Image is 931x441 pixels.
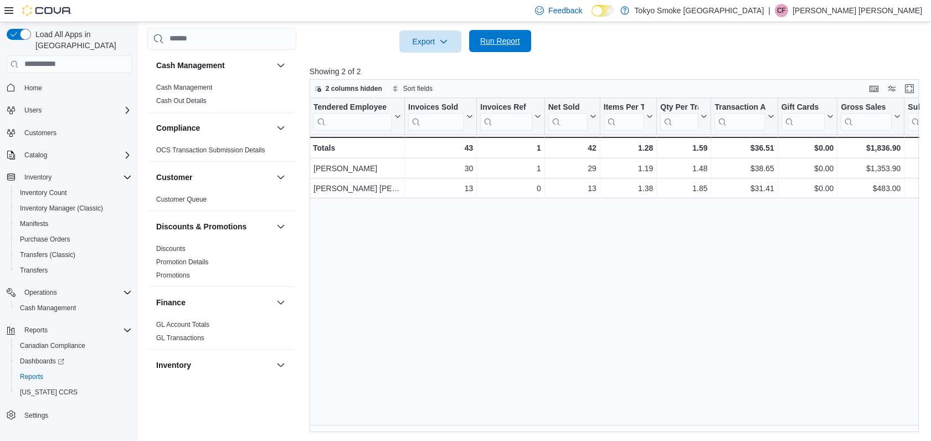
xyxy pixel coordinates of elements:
[16,248,80,261] a: Transfers (Classic)
[24,151,47,160] span: Catalog
[2,407,136,423] button: Settings
[841,141,901,155] div: $1,836.90
[548,5,582,16] span: Feedback
[156,196,207,203] a: Customer Queue
[156,321,209,329] a: GL Account Totals
[20,219,48,228] span: Manifests
[16,202,107,215] a: Inventory Manager (Classic)
[548,141,596,155] div: 42
[156,360,272,371] button: Inventory
[156,122,200,134] h3: Compliance
[20,81,132,95] span: Home
[313,162,401,175] div: [PERSON_NAME]
[147,81,296,112] div: Cash Management
[399,30,461,53] button: Export
[156,271,190,280] span: Promotions
[20,388,78,397] span: [US_STATE] CCRS
[24,129,56,137] span: Customers
[841,102,892,112] div: Gross Sales
[20,126,61,140] a: Customers
[20,324,132,337] span: Reports
[903,82,916,95] button: Enter fullscreen
[24,288,57,297] span: Operations
[591,5,615,17] input: Dark Mode
[469,30,531,52] button: Run Report
[781,182,834,195] div: $0.00
[156,172,272,183] button: Customer
[20,126,132,140] span: Customers
[781,102,825,130] div: Gift Card Sales
[548,162,596,175] div: 29
[660,141,707,155] div: 1.59
[11,232,136,247] button: Purchase Orders
[480,162,541,175] div: 1
[604,182,654,195] div: 1.38
[714,162,774,175] div: $38.65
[20,372,43,381] span: Reports
[11,247,136,263] button: Transfers (Classic)
[16,355,69,368] a: Dashboards
[156,146,265,154] a: OCS Transaction Submission Details
[156,245,186,253] a: Discounts
[408,102,464,130] div: Invoices Sold
[11,216,136,232] button: Manifests
[156,334,204,342] a: GL Transactions
[20,148,132,162] span: Catalog
[20,171,132,184] span: Inventory
[274,296,287,309] button: Finance
[408,162,473,175] div: 30
[147,318,296,349] div: Finance
[156,97,207,105] a: Cash Out Details
[20,235,70,244] span: Purchase Orders
[156,258,209,266] span: Promotion Details
[147,242,296,286] div: Discounts & Promotions
[156,172,192,183] h3: Customer
[11,369,136,384] button: Reports
[11,338,136,353] button: Canadian Compliance
[22,5,72,16] img: Cova
[20,266,48,275] span: Transfers
[20,408,132,422] span: Settings
[20,304,76,312] span: Cash Management
[156,60,272,71] button: Cash Management
[274,121,287,135] button: Compliance
[604,162,654,175] div: 1.19
[16,264,52,277] a: Transfers
[16,339,132,352] span: Canadian Compliance
[2,125,136,141] button: Customers
[793,4,922,17] p: [PERSON_NAME] [PERSON_NAME]
[11,263,136,278] button: Transfers
[11,384,136,400] button: [US_STATE] CCRS
[313,102,392,112] div: Tendered Employee
[274,171,287,184] button: Customer
[16,386,132,399] span: Washington CCRS
[388,82,437,95] button: Sort fields
[156,83,212,92] span: Cash Management
[635,4,764,17] p: Tokyo Smoke [GEOGRAPHIC_DATA]
[16,186,132,199] span: Inventory Count
[16,248,132,261] span: Transfers (Classic)
[16,217,132,230] span: Manifests
[11,185,136,201] button: Inventory Count
[660,102,698,112] div: Qty Per Transaction
[660,182,707,195] div: 1.85
[16,233,75,246] a: Purchase Orders
[603,141,653,155] div: 1.28
[156,297,272,308] button: Finance
[480,182,541,195] div: 0
[16,202,132,215] span: Inventory Manager (Classic)
[2,102,136,118] button: Users
[274,358,287,372] button: Inventory
[548,102,596,130] button: Net Sold
[16,355,132,368] span: Dashboards
[841,102,901,130] button: Gross Sales
[310,66,925,77] p: Showing 2 of 2
[31,29,132,51] span: Load All Apps in [GEOGRAPHIC_DATA]
[20,188,67,197] span: Inventory Count
[714,102,765,112] div: Transaction Average
[841,102,892,130] div: Gross Sales
[313,102,392,130] div: Tendered Employee
[714,102,774,130] button: Transaction Average
[660,162,707,175] div: 1.48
